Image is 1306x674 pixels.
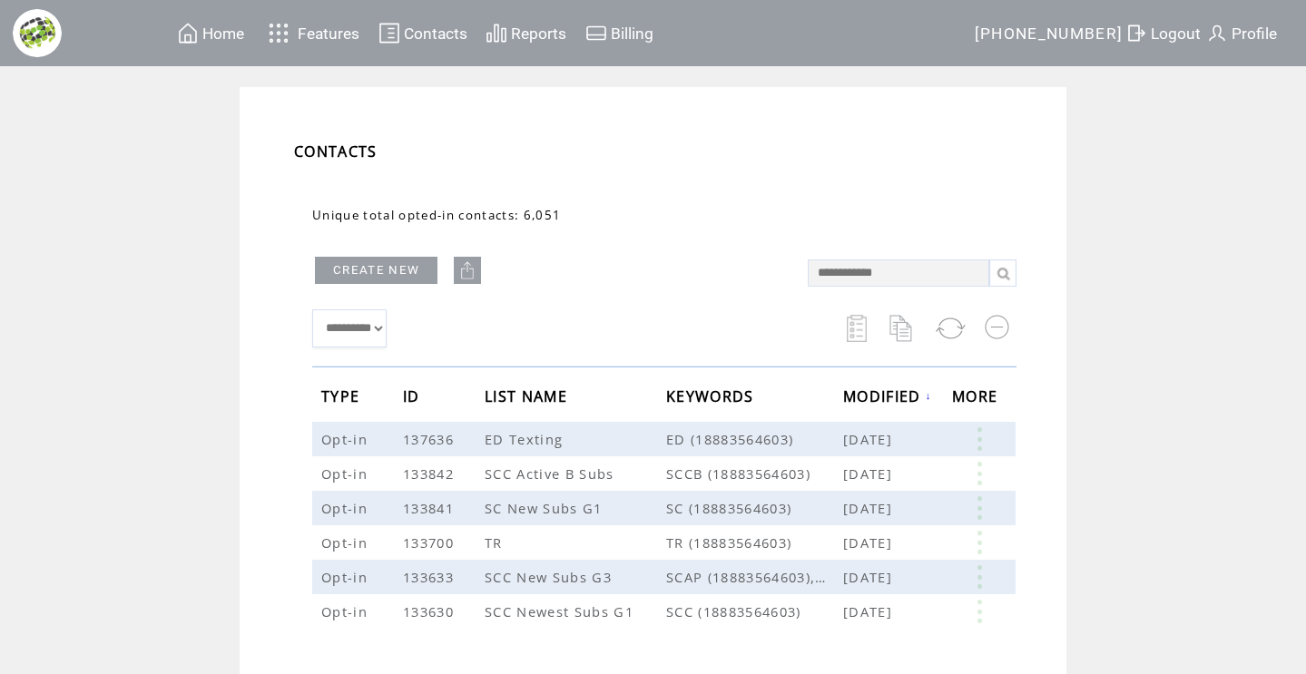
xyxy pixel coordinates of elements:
[486,22,507,44] img: chart.svg
[321,430,372,448] span: Opt-in
[403,533,458,552] span: 133700
[321,533,372,552] span: Opt-in
[263,18,295,48] img: features.svg
[485,568,616,586] span: SCC New Subs G3
[321,464,372,483] span: Opt-in
[843,533,897,552] span: [DATE]
[321,499,372,517] span: Opt-in
[312,207,561,223] span: Unique total opted-in contacts: 6,051
[1151,24,1201,43] span: Logout
[843,568,897,586] span: [DATE]
[666,602,843,620] span: SCC (18883564603)
[666,430,843,448] span: ED (18883564603)
[485,430,567,448] span: ED Texting
[843,382,926,415] span: MODIFIED
[666,533,843,552] span: TR (18883564603)
[177,22,199,44] img: home.svg
[260,15,363,51] a: Features
[843,464,897,483] span: [DATE]
[1206,22,1228,44] img: profile.svg
[975,24,1124,43] span: [PHONE_NUMBER]
[1123,19,1203,47] a: Logout
[202,24,244,43] span: Home
[485,499,607,517] span: SC New Subs G1
[666,568,843,586] span: SCAP (18883564603),SCCAN (18883564603)
[321,390,364,401] a: TYPE
[458,261,476,279] img: upload.png
[666,382,759,415] span: KEYWORDS
[611,24,653,43] span: Billing
[315,257,437,284] a: CREATE NEW
[843,430,897,448] span: [DATE]
[485,533,507,552] span: TR
[843,390,932,401] a: MODIFIED↓
[1232,24,1277,43] span: Profile
[321,568,372,586] span: Opt-in
[485,602,638,620] span: SCC Newest Subs G1
[585,22,607,44] img: creidtcard.svg
[403,382,425,415] span: ID
[403,390,425,401] a: ID
[843,499,897,517] span: [DATE]
[403,602,458,620] span: 133630
[666,499,843,517] span: SC (18883564603)
[485,382,572,415] span: LIST NAME
[485,390,572,401] a: LIST NAME
[404,24,467,43] span: Contacts
[174,19,247,47] a: Home
[321,602,372,620] span: Opt-in
[403,499,458,517] span: 133841
[952,382,1002,415] span: MORE
[403,464,458,483] span: 133842
[843,602,897,620] span: [DATE]
[403,430,458,448] span: 137636
[666,390,759,401] a: KEYWORDS
[1203,19,1280,47] a: Profile
[666,464,843,483] span: SCCB (18883564603)
[483,19,569,47] a: Reports
[1125,22,1147,44] img: exit.svg
[13,9,61,57] img: financial-logo.png
[376,19,470,47] a: Contacts
[403,568,458,586] span: 133633
[378,22,400,44] img: contacts.svg
[485,464,619,483] span: SCC Active B Subs
[511,24,566,43] span: Reports
[583,19,656,47] a: Billing
[321,382,364,415] span: TYPE
[298,24,359,43] span: Features
[294,142,378,161] span: CONTACTS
